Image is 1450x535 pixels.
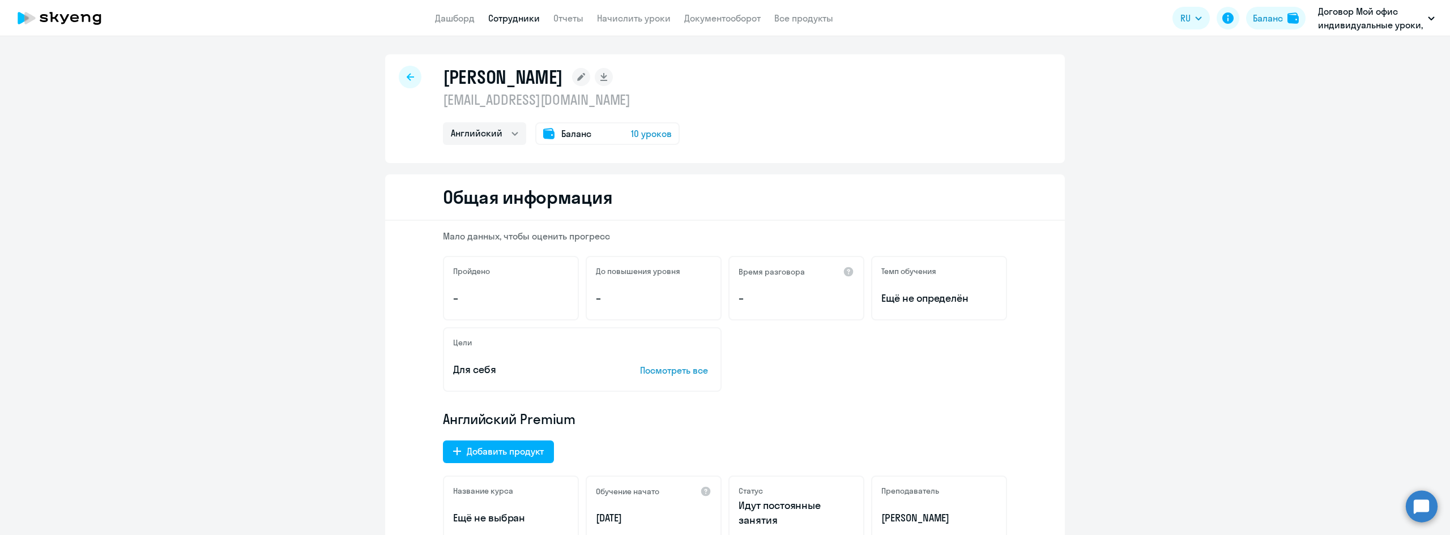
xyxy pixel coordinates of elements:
p: [DATE] [596,511,711,525]
p: Идут постоянные занятия [739,498,854,528]
h5: Обучение начато [596,486,659,497]
p: – [453,291,569,306]
p: [PERSON_NAME] [881,511,997,525]
button: Балансbalance [1246,7,1306,29]
h5: Преподаватель [881,486,939,496]
div: Добавить продукт [467,444,544,458]
button: Договор Мой офис индивидуальные уроки, НОВЫЕ ОБЛАЧНЫЕ ТЕХНОЛОГИИ, ООО [1312,5,1440,32]
p: Договор Мой офис индивидуальные уроки, НОВЫЕ ОБЛАЧНЫЕ ТЕХНОЛОГИИ, ООО [1318,5,1423,32]
a: Дашборд [435,12,475,24]
h5: До повышения уровня [596,266,680,276]
p: Мало данных, чтобы оценить прогресс [443,230,1007,242]
h5: Название курса [453,486,513,496]
p: – [739,291,854,306]
span: Английский Premium [443,410,575,428]
a: Документооборот [684,12,761,24]
p: [EMAIL_ADDRESS][DOMAIN_NAME] [443,91,680,109]
img: balance [1287,12,1299,24]
h5: Статус [739,486,763,496]
p: Посмотреть все [640,363,711,377]
p: – [596,291,711,306]
h1: [PERSON_NAME] [443,66,563,88]
p: Ещё не выбран [453,511,569,525]
h5: Темп обучения [881,266,936,276]
a: Отчеты [553,12,583,24]
span: RU [1180,11,1191,25]
span: 10 уроков [631,127,672,140]
a: Начислить уроки [597,12,671,24]
span: Ещё не определён [881,291,997,306]
button: RU [1172,7,1210,29]
button: Добавить продукт [443,440,554,463]
h5: Пройдено [453,266,490,276]
h5: Цели [453,337,472,348]
a: Сотрудники [488,12,540,24]
h2: Общая информация [443,186,612,208]
h5: Время разговора [739,267,805,277]
p: Для себя [453,362,605,377]
a: Все продукты [774,12,833,24]
div: Баланс [1253,11,1283,25]
span: Баланс [561,127,591,140]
